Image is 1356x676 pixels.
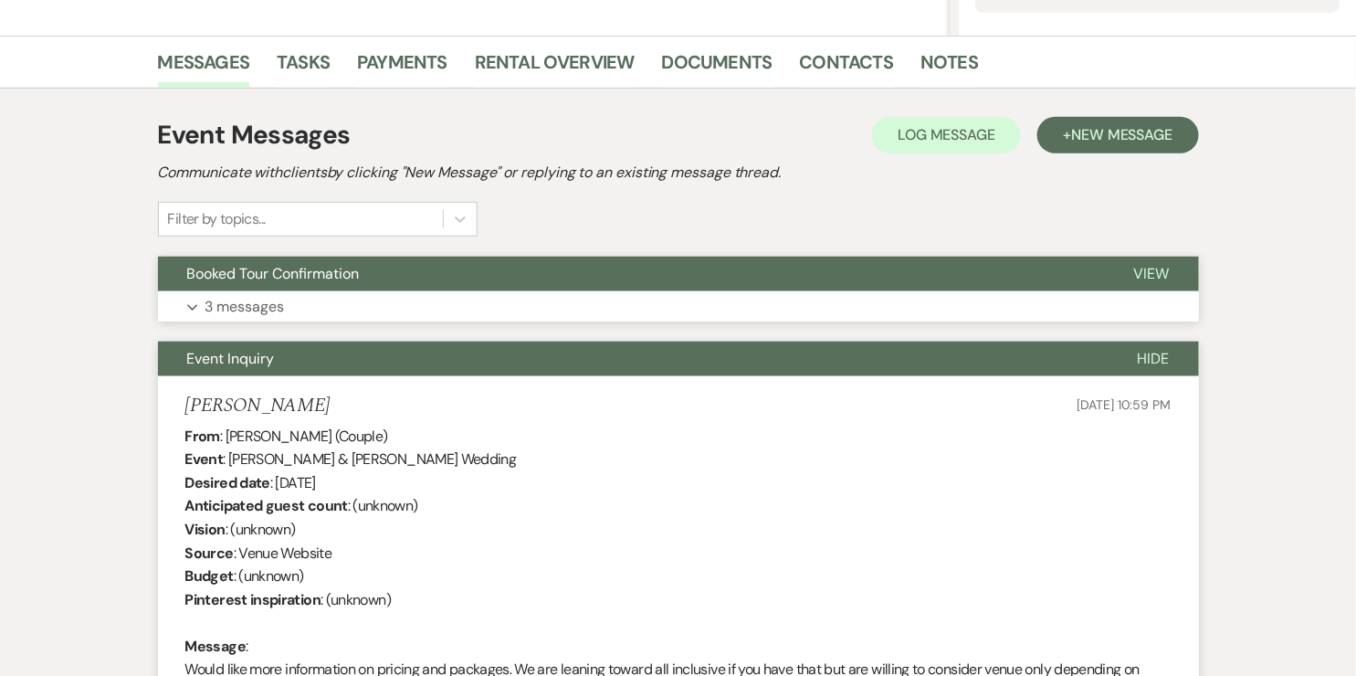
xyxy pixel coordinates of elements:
b: Desired date [185,473,270,492]
h2: Communicate with clients by clicking "New Message" or replying to an existing message thread. [158,162,1199,184]
h5: [PERSON_NAME] [185,395,331,417]
button: Hide [1109,342,1199,376]
span: Hide [1138,349,1170,368]
button: Log Message [872,117,1021,153]
h1: Event Messages [158,116,351,154]
button: 3 messages [158,291,1199,322]
span: New Message [1071,125,1172,144]
p: 3 messages [205,295,285,319]
a: Contacts [800,48,894,88]
b: From [185,427,220,446]
button: Event Inquiry [158,342,1109,376]
a: Rental Overview [475,48,635,88]
a: Documents [662,48,773,88]
span: [DATE] 10:59 PM [1077,396,1172,413]
b: Event [185,449,224,469]
button: +New Message [1037,117,1198,153]
a: Tasks [277,48,330,88]
b: Vision [185,520,226,539]
a: Messages [158,48,250,88]
b: Message [185,637,247,656]
span: Event Inquiry [187,349,275,368]
b: Anticipated guest count [185,496,348,515]
span: Log Message [898,125,995,144]
span: Booked Tour Confirmation [187,264,360,283]
div: Filter by topics... [168,208,266,230]
b: Pinterest inspiration [185,590,321,609]
button: View [1105,257,1199,291]
button: Booked Tour Confirmation [158,257,1105,291]
a: Notes [920,48,978,88]
b: Budget [185,566,234,586]
a: Payments [357,48,447,88]
span: View [1134,264,1170,283]
b: Source [185,544,234,563]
